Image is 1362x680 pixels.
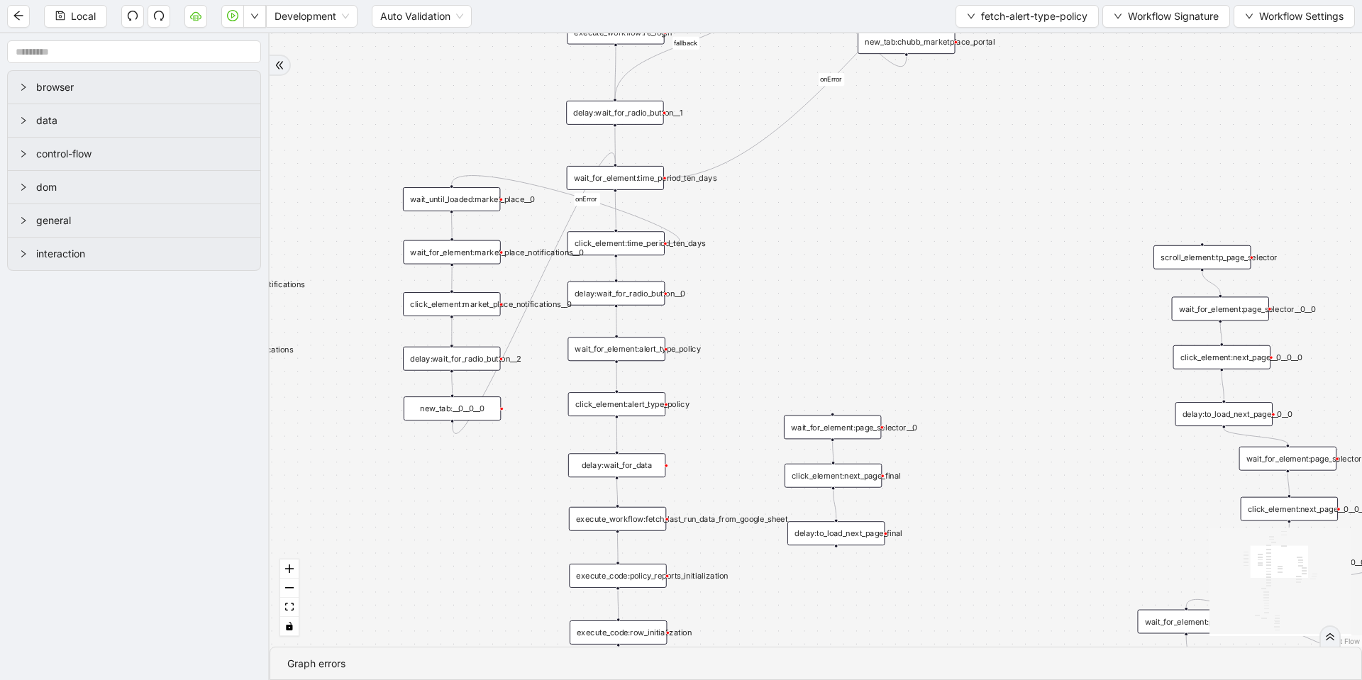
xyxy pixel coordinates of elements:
[13,10,24,21] span: arrow-left
[569,507,666,531] div: execute_workflow:fetch_last_run_data_from_google_sheet
[566,101,663,125] div: delay:wait_for_radio_button__1
[184,5,207,28] button: cloud-server
[452,176,680,244] g: Edge from click_element:time_period_ten_days to wait_until_loaded:market_place__0
[1137,610,1234,634] div: wait_for_element:page_selector__0__0__2
[190,10,201,21] span: cloud-server
[403,187,500,211] div: wait_until_loaded:market_place__0
[568,392,665,416] div: click_element:alert_type_policy
[1325,632,1335,642] span: double-right
[1323,637,1360,645] a: React Flow attribution
[568,453,665,477] div: delay:wait_for_data
[1220,323,1222,342] g: Edge from wait_for_element:page_selector__0__0 to click_element:next_page__0__0__0
[403,292,500,316] div: click_element:market_place_notifications__0
[1259,9,1344,24] span: Workflow Settings
[1173,345,1270,369] div: click_element:next_page__0__0__0
[148,5,170,28] button: redo
[785,464,882,488] div: click_element:next_page_final
[1175,402,1273,426] div: delay:to_load_next_page__0__0
[7,5,30,28] button: arrow-left
[1114,12,1122,21] span: down
[19,83,28,91] span: right
[567,166,664,190] div: wait_for_element:time_period_ten_days
[275,6,349,27] span: Development
[243,5,266,28] button: down
[280,617,299,636] button: toggle interactivity
[403,347,500,371] div: delay:wait_for_radio_button__2
[44,5,107,28] button: saveLocal
[784,415,881,439] div: wait_for_element:page_selector__0
[36,146,249,162] span: control-flow
[403,240,500,264] div: wait_for_element:market_place_notifications__0
[569,564,666,588] div: execute_code:policy_reports_initialization
[8,71,260,104] div: browser
[19,183,28,191] span: right
[19,150,28,158] span: right
[1239,447,1336,471] div: wait_for_element:page_selector__0__0__0
[153,10,165,21] span: redo
[380,6,463,27] span: Auto Validation
[55,11,65,21] span: save
[567,337,665,361] div: wait_for_element:alert_type_policy
[280,559,299,579] button: zoom in
[1172,296,1269,321] div: wait_for_element:page_selector__0__0
[1202,272,1221,294] g: Edge from scroll_element:tp_page_selector to wait_for_element:page_selector__0__0
[1102,5,1230,28] button: downWorkflow Signature
[1128,9,1219,24] span: Workflow Signature
[834,490,836,518] g: Edge from click_element:next_page_final to delay:to_load_next_page_final
[36,179,249,195] span: dom
[453,153,616,434] g: Edge from new_tab:__0__0__0 to wait_for_element:time_period_ten_days
[127,10,138,21] span: undo
[19,250,28,258] span: right
[1153,245,1251,269] div: scroll_element:tp_page_selector
[71,9,96,24] span: Local
[121,5,144,28] button: undo
[36,113,249,128] span: data
[570,620,667,645] div: execute_code:row_initialization
[787,521,885,545] div: delay:to_load_next_page_finalplus-circle
[8,171,260,204] div: dom
[617,480,618,504] g: Edge from delay:wait_for_data to execute_workflow:fetch_last_run_data_from_google_sheet
[567,231,665,255] div: click_element:time_period_ten_days
[36,213,249,228] span: general
[8,104,260,137] div: data
[8,138,260,170] div: control-flow
[858,30,955,54] div: new_tab:chubb_marketplace_portal
[1222,372,1224,399] g: Edge from click_element:next_page__0__0__0 to delay:to_load_next_page__0__0
[956,5,1099,28] button: downfetch-alert-type-policy
[227,10,238,21] span: play-circle
[404,396,501,420] div: new_tab:__0__0__0
[967,12,975,21] span: down
[1224,429,1288,444] g: Edge from delay:to_load_next_page__0__0 to wait_for_element:page_selector__0__0__0
[287,656,1344,671] div: Graph errors
[250,12,259,21] span: down
[981,9,1087,24] span: fetch-alert-type-policy
[8,204,260,237] div: general
[280,579,299,598] button: zoom out
[19,216,28,225] span: right
[1241,497,1338,521] div: click_element:next_page__0__0__0__0
[787,521,885,545] div: delay:to_load_next_page_final
[275,60,284,70] span: double-right
[567,282,665,306] div: delay:wait_for_radio_button__0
